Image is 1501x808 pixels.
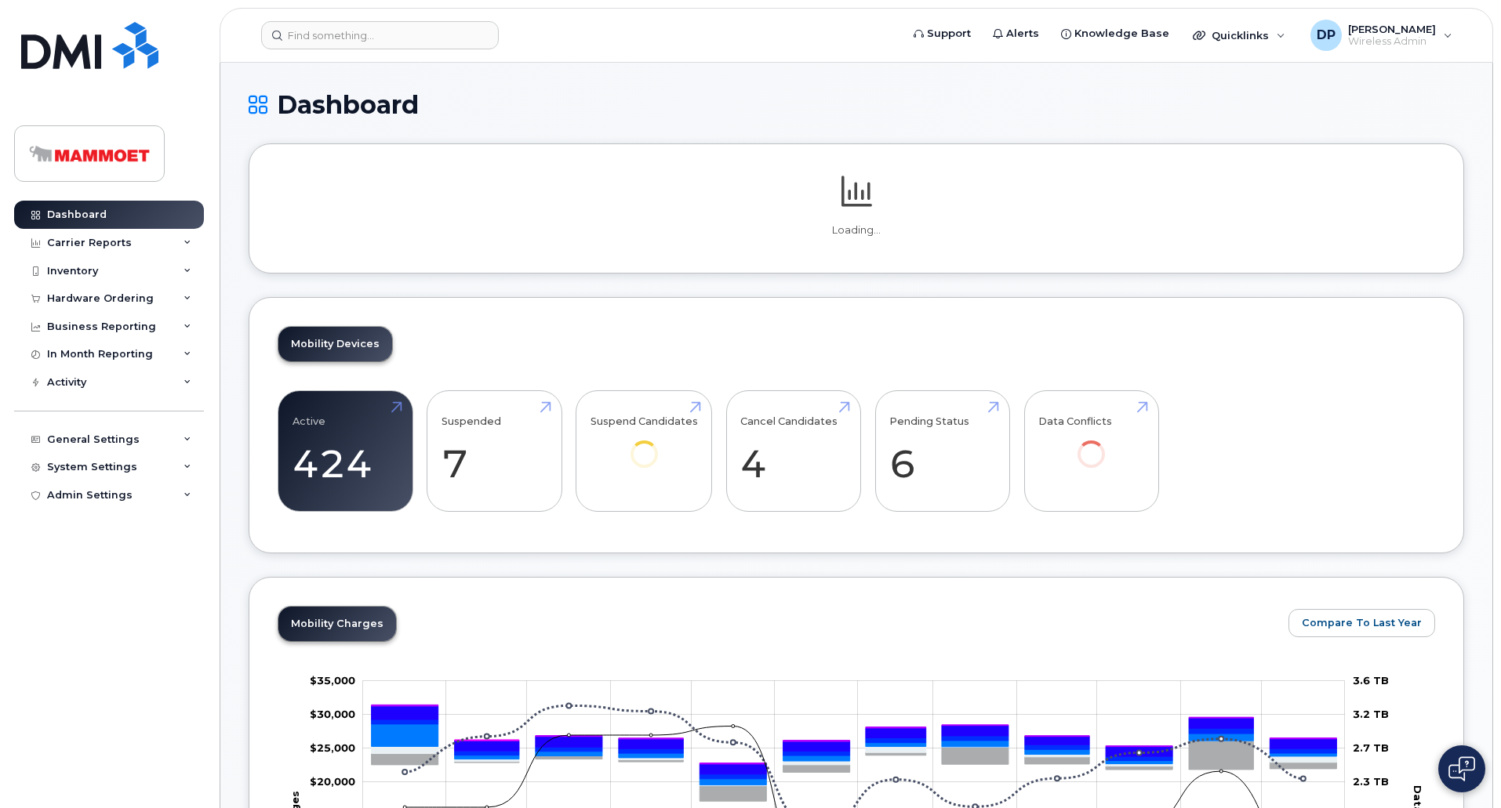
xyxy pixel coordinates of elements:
[310,741,355,754] tspan: $25,000
[278,607,396,641] a: Mobility Charges
[310,775,355,788] tspan: $20,000
[1448,756,1475,781] img: Open chat
[372,719,1337,779] g: GST
[1288,609,1435,637] button: Compare To Last Year
[1302,615,1422,630] span: Compare To Last Year
[1038,400,1144,490] a: Data Conflicts
[740,400,846,503] a: Cancel Candidates 4
[249,91,1464,118] h1: Dashboard
[310,741,355,754] g: $0
[442,400,547,503] a: Suspended 7
[310,674,355,687] g: $0
[1353,708,1389,720] tspan: 3.2 TB
[1353,775,1389,788] tspan: 2.3 TB
[372,707,1337,775] g: HST
[372,705,1337,764] g: QST
[372,724,1337,785] g: Features
[310,708,355,720] g: $0
[591,400,698,490] a: Suspend Candidates
[278,327,392,361] a: Mobility Devices
[310,674,355,687] tspan: $35,000
[1353,674,1389,687] tspan: 3.6 TB
[889,400,995,503] a: Pending Status 6
[278,223,1435,237] p: Loading...
[310,708,355,720] tspan: $30,000
[310,775,355,788] g: $0
[293,400,398,503] a: Active 424
[1353,741,1389,754] tspan: 2.7 TB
